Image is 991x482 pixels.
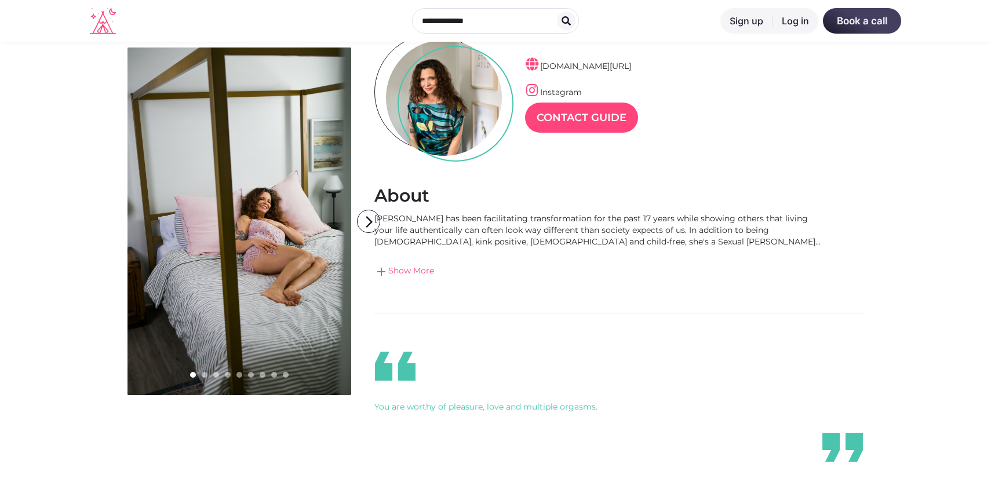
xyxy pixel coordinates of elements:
div: You are worthy of pleasure, love and multiple orgasms. [374,401,864,412]
a: addShow More [374,265,826,279]
div: [PERSON_NAME] has been facilitating transformation for the past 17 years while showing others tha... [374,213,826,247]
a: [DOMAIN_NAME][URL] [525,61,631,71]
a: Instagram [525,87,582,97]
a: Log in [773,8,818,34]
i: format_quote [808,430,877,465]
i: arrow_forward_ios [358,210,381,233]
i: format_quote [360,349,430,384]
a: Book a call [823,8,901,34]
a: Contact Guide [525,103,638,133]
h2: About [374,185,864,207]
span: add [374,265,388,279]
a: Sign up [720,8,773,34]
